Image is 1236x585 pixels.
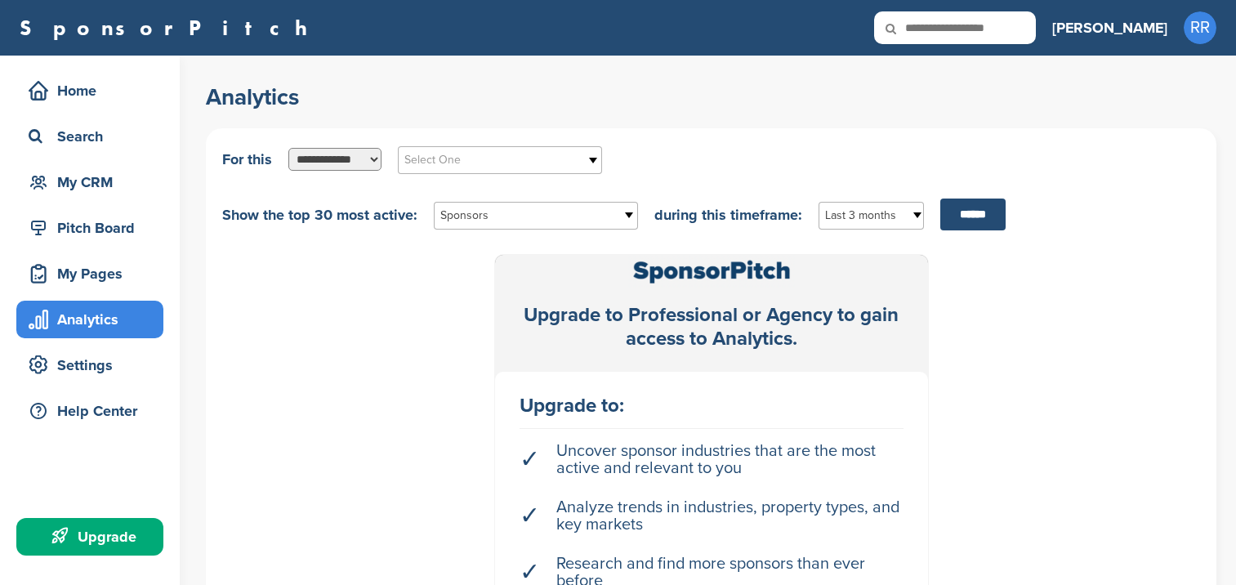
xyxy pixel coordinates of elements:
[654,208,802,222] span: during this timeframe:
[25,259,163,288] div: My Pages
[520,451,540,468] span: ✓
[1184,11,1216,44] span: RR
[25,522,163,552] div: Upgrade
[520,564,540,581] span: ✓
[25,396,163,426] div: Help Center
[440,206,610,226] span: Sponsors
[20,17,318,38] a: SponsorPitch
[25,76,163,105] div: Home
[206,83,1216,112] h2: Analytics
[16,301,163,338] a: Analytics
[16,72,163,109] a: Home
[25,351,163,380] div: Settings
[16,346,163,384] a: Settings
[520,507,540,525] span: ✓
[222,208,417,222] span: Show the top 30 most active:
[520,396,904,416] div: Upgrade to:
[16,392,163,430] a: Help Center
[404,150,574,170] span: Select One
[16,518,163,556] a: Upgrade
[495,304,928,351] div: Upgrade to Professional or Agency to gain access to Analytics.
[520,491,904,542] li: Analyze trends in industries, property types, and key markets
[16,118,163,155] a: Search
[520,435,904,485] li: Uncover sponsor industries that are the most active and relevant to you
[1052,10,1167,46] a: [PERSON_NAME]
[25,213,163,243] div: Pitch Board
[16,163,163,201] a: My CRM
[825,206,896,226] span: Last 3 months
[222,152,272,167] span: For this
[25,305,163,334] div: Analytics
[25,122,163,151] div: Search
[25,167,163,197] div: My CRM
[16,255,163,292] a: My Pages
[16,209,163,247] a: Pitch Board
[1052,16,1167,39] h3: [PERSON_NAME]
